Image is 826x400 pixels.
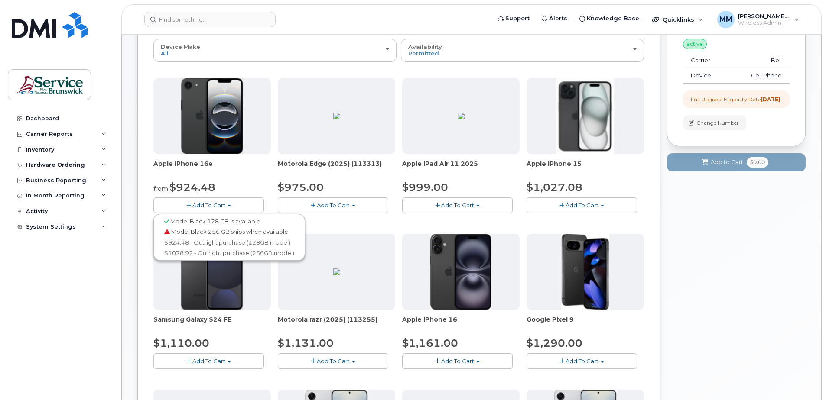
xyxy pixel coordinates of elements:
span: Add To Cart [317,202,350,209]
strong: [DATE] [761,96,780,103]
td: Device [683,68,729,84]
span: Change Number [696,119,739,127]
button: Change Number [683,115,746,130]
img: D05A5B98-8D38-4839-BBA4-545D6CC05E2D.png [458,113,465,119]
span: [PERSON_NAME] (ASD-E) [738,13,790,19]
img: iphone16e.png [181,78,244,154]
span: $999.00 [402,181,448,194]
span: Add To Cart [192,358,225,365]
span: Add To Cart [566,202,598,209]
button: Add To Cart [402,353,513,368]
button: Add To Cart [153,197,264,213]
a: $924.48 - Outright purchase (128GB model) [156,237,303,248]
span: $1,161.00 [402,337,458,349]
div: Full Upgrade Eligibility Date [691,96,780,103]
span: Add to Cart [711,158,743,166]
img: 97AF51E2-C620-4B55-8757-DE9A619F05BB.png [333,113,340,119]
button: Add To Cart [527,353,637,368]
button: Add To Cart [527,197,637,213]
span: Add To Cart [566,358,598,365]
span: Model Black 128 GB is available [170,218,260,225]
span: Add To Cart [441,358,474,365]
button: Add To Cart [278,197,388,213]
span: Device Make [161,43,200,50]
a: $1078.92 - Outright purchase (256GB model) [156,248,303,258]
img: Pixel_9_all.png [561,234,610,310]
div: active [683,39,707,49]
button: Availability Permitted [401,39,644,61]
span: Availability [408,43,442,50]
div: Google Pixel 9 [527,315,644,332]
div: Motorola Edge (2025) (113313) [278,159,395,177]
span: Add To Cart [317,358,350,365]
small: from [153,185,168,193]
span: All [161,50,169,57]
span: MM [719,14,732,25]
a: Knowledge Base [573,10,645,27]
span: Alerts [549,14,567,23]
span: Model Black 256 GB ships when available [171,228,288,235]
span: $924.48 [169,181,215,194]
span: Knowledge Base [587,14,639,23]
button: Add To Cart [278,353,388,368]
button: Device Make All [153,39,397,61]
button: Add To Cart [153,353,264,368]
a: Support [492,10,536,27]
img: iphone_16_plus.png [430,234,491,310]
button: Add To Cart [402,197,513,213]
td: Cell Phone [729,68,790,84]
td: Carrier [683,53,729,68]
div: McEachern, Melissa (ASD-E) [711,11,805,28]
span: Quicklinks [663,16,694,23]
span: $1,110.00 [153,337,209,349]
span: Add To Cart [192,202,225,209]
div: Quicklinks [646,11,709,28]
span: $1,027.08 [527,181,582,194]
span: Support [505,14,530,23]
a: Alerts [536,10,573,27]
img: iphone15.jpg [556,78,614,154]
div: Apple iPhone 16e [153,159,271,177]
button: Add to Cart $0.00 [667,153,806,171]
td: Bell [729,53,790,68]
div: Apple iPad Air 11 2025 [402,159,520,177]
span: $975.00 [278,181,324,194]
div: Apple iPhone 15 [527,159,644,177]
div: Samsung Galaxy S24 FE [153,315,271,332]
img: 5064C4E8-FB8A-45B3-ADD3-50D80ADAD265.png [333,268,340,275]
span: Add To Cart [441,202,474,209]
span: $0.00 [747,157,768,168]
span: Permitted [408,50,439,57]
span: $1,290.00 [527,337,582,349]
div: Apple iPhone 16 [402,315,520,332]
span: Wireless Admin [738,19,790,26]
div: Motorola razr (2025) (113255) [278,315,395,332]
input: Find something... [144,12,276,27]
span: $1,131.00 [278,337,334,349]
img: s24FE.jpg [181,234,243,310]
